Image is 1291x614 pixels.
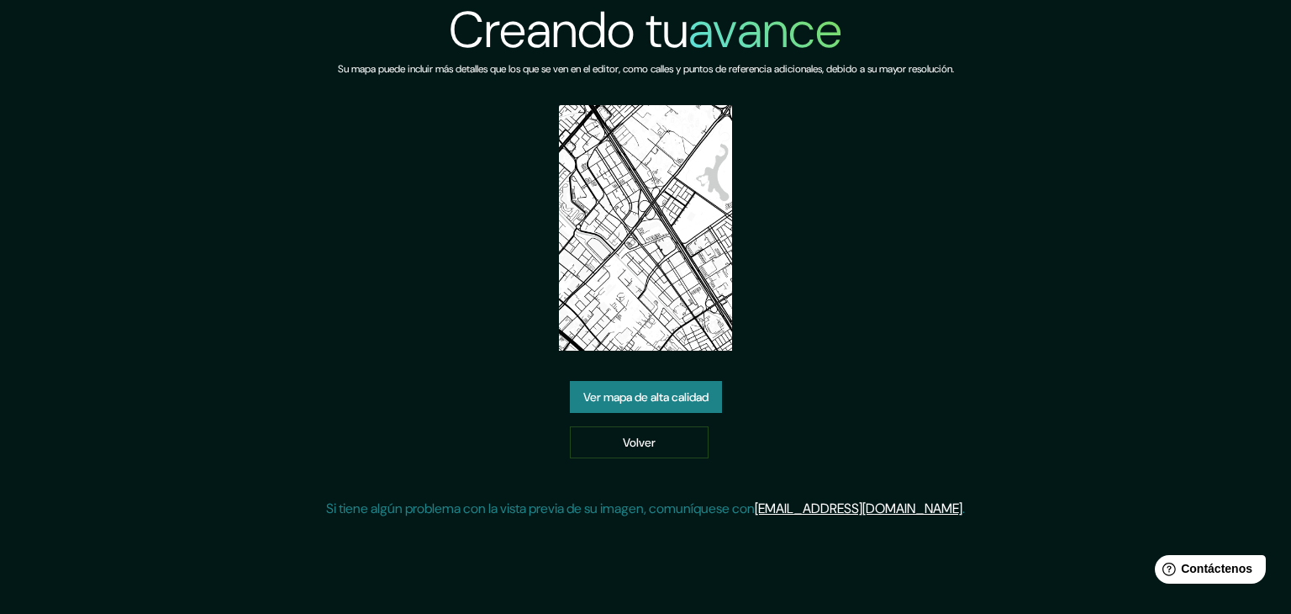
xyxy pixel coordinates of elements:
iframe: Lanzador de widgets de ayuda [1141,548,1273,595]
a: [EMAIL_ADDRESS][DOMAIN_NAME] [755,500,962,517]
a: Volver [570,426,709,458]
img: vista previa del mapa creado [559,105,733,351]
font: Su mapa puede incluir más detalles que los que se ven en el editor, como calles y puntos de refer... [338,62,954,76]
font: . [962,500,965,517]
font: Si tiene algún problema con la vista previa de su imagen, comuníquese con [326,500,755,517]
a: Ver mapa de alta calidad [570,381,722,413]
font: Ver mapa de alta calidad [583,389,709,405]
font: Volver [623,435,656,450]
